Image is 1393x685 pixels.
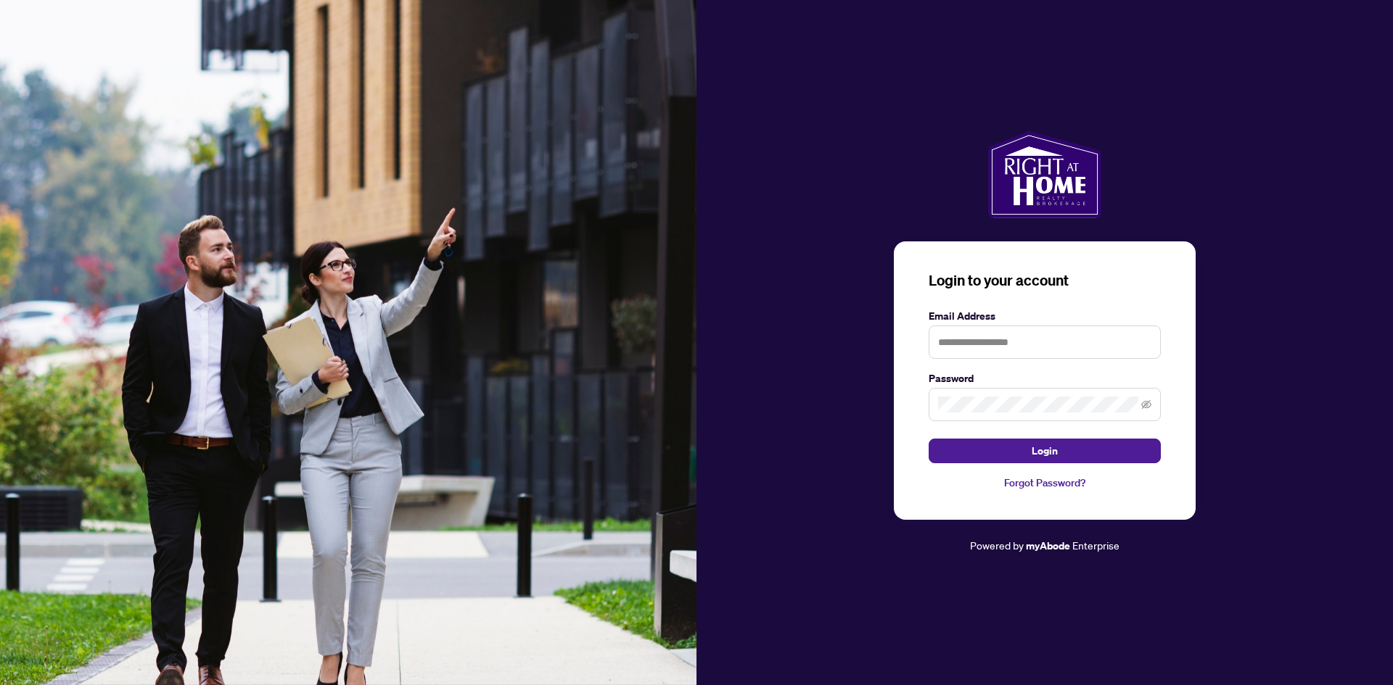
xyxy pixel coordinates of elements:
label: Password [929,370,1161,386]
h3: Login to your account [929,270,1161,291]
button: Login [929,439,1161,463]
span: eye-invisible [1141,399,1151,410]
span: Login [1032,439,1058,462]
span: Enterprise [1072,539,1119,552]
label: Email Address [929,308,1161,324]
img: ma-logo [988,131,1101,218]
span: Powered by [970,539,1024,552]
a: Forgot Password? [929,475,1161,491]
a: myAbode [1026,538,1070,554]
